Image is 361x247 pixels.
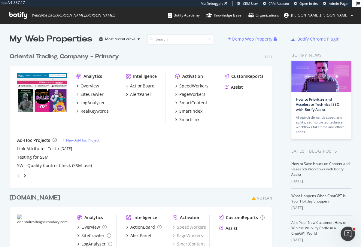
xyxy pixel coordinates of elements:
[80,108,109,114] div: RealKeywords
[133,73,157,79] div: Intelligence
[10,194,62,202] a: [DOMAIN_NAME]
[84,215,103,221] div: Analytics
[10,194,60,202] div: [DOMAIN_NAME]
[126,91,151,97] a: AlertPanel
[23,173,27,179] div: angle-right
[126,224,162,230] a: ActionBoard
[291,13,348,18] span: heidi.noonan
[17,137,50,143] div: Ad-Hoc Projects
[248,12,279,18] div: Organizations
[296,115,347,134] div: AI search demands speed and agility, yet multi-step technical workflows take time and effort. Tha...
[180,215,201,221] div: Activation
[279,11,358,20] button: [PERSON_NAME].[PERSON_NAME]
[341,227,355,241] iframe: Intercom live chat
[257,196,272,201] div: No Plan
[83,73,102,79] div: Analytics
[130,91,151,97] div: AlertPanel
[291,52,351,59] div: Botify news
[268,1,289,6] span: CRM Account
[10,52,121,61] a: Oriental Trading Company - Primary
[126,233,151,239] a: AlertPanel
[130,83,155,89] div: ActionBoard
[225,73,263,79] a: CustomReports
[294,1,319,6] a: Open in dev
[329,1,347,6] span: Admin Page
[291,36,340,42] a: Botify Chrome Plugin
[173,224,206,230] a: SpeedWorkers
[291,178,351,184] div: [DATE]
[296,97,339,112] a: How to Prioritize and Accelerate Technical SEO with Botify Assist
[97,34,142,44] button: Most recent crawl
[133,215,157,221] div: Intelligence
[77,224,107,230] a: Overview
[76,83,99,89] a: Overview
[291,148,351,154] div: Latest Blog Posts
[15,171,23,181] div: angle-left
[17,154,49,160] a: Testing for SSM
[248,7,279,23] a: Organizations
[206,7,241,23] a: Knowledge Base
[243,1,258,6] span: CRM User
[175,117,199,123] a: SmartLink
[225,84,243,90] a: Assist
[291,193,346,204] a: What Happens When ChatGPT Is Your Holiday Shopper?
[32,13,115,18] span: Welcome back, [PERSON_NAME].[PERSON_NAME] !
[228,34,274,44] button: Demo Web Property
[80,91,104,97] div: SiteCrawler
[81,224,100,230] div: Overview
[201,1,223,6] div: Viz Debugger:
[175,108,202,114] a: SmartIndex
[219,225,238,231] a: Assist
[10,52,119,61] div: Oriental Trading Company - Primary
[231,84,243,90] div: Assist
[299,1,319,6] span: Open in dev
[175,91,205,97] a: PageWorkers
[291,161,350,177] a: How to Save Hours on Content and Research Workflows with Botify Assist
[17,163,92,169] a: SW - Quality Control Check (SSM-use)
[179,91,205,97] div: PageWorkers
[168,7,200,23] a: Botify Academy
[206,12,241,18] div: Knowledge Base
[173,233,203,239] a: PageWorkers
[62,138,99,143] a: New Ad-Hoc Project
[80,100,105,106] div: LogAnalyzer
[76,91,104,97] a: SiteCrawler
[226,225,238,231] div: Assist
[77,241,112,247] a: LogAnalyzer
[226,215,258,221] div: CustomReports
[297,36,340,42] div: Botify Chrome Plugin
[291,205,351,211] div: [DATE]
[76,100,105,106] a: LogAnalyzer
[291,237,351,243] div: [DATE]
[265,54,272,59] div: Pro
[105,37,135,41] div: Most recent crawl
[173,241,205,247] a: SmartContent
[130,224,155,230] div: ActionBoard
[81,241,106,247] div: LogAnalyzer
[175,83,208,89] a: SpeedWorkers
[80,83,99,89] div: Overview
[17,146,56,152] a: Link Attributes Test
[179,100,207,106] div: SmartContent
[237,1,258,6] a: CRM User
[130,233,151,239] div: AlertPanel
[232,36,272,42] div: Demo Web Property
[60,146,72,151] a: [DATE]
[179,108,202,114] div: SmartIndex
[77,233,111,239] a: SiteCrawler
[81,233,105,239] div: SiteCrawler
[291,220,346,236] a: AI Is Your New Customer: How to Win the Visibility Battle in a ChatGPT World
[291,61,351,92] img: How to Prioritize and Accelerate Technical SEO with Botify Assist
[231,73,263,79] div: CustomReports
[17,73,67,113] img: orientaltrading.com
[10,33,92,45] div: My Web Properties
[219,215,265,221] a: CustomReports
[175,100,207,106] a: SmartContent
[168,12,200,18] div: Botify Academy
[76,108,109,114] a: RealKeywords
